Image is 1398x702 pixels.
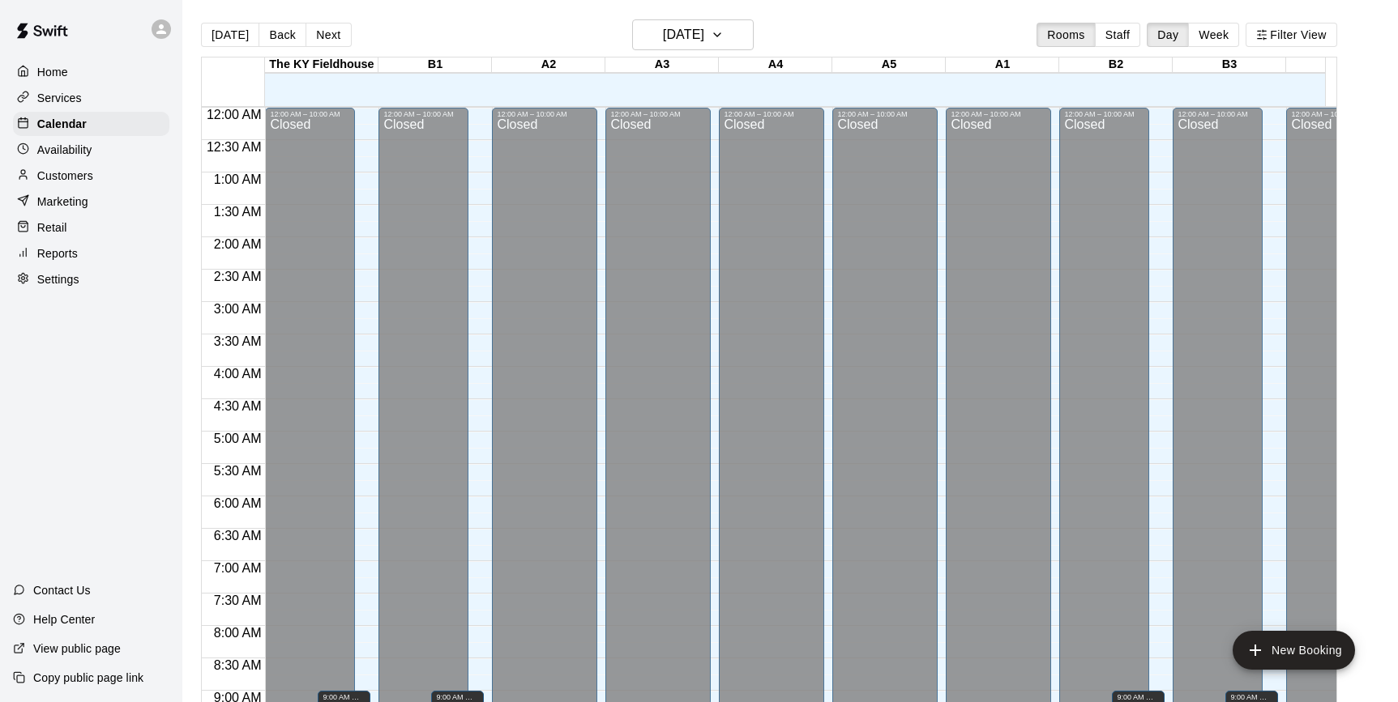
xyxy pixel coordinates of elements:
[13,267,169,291] a: Settings
[210,432,266,445] span: 5:00 AM
[210,399,266,413] span: 4:30 AM
[210,334,266,348] span: 3:30 AM
[210,237,266,251] span: 2:00 AM
[37,168,93,184] p: Customers
[605,57,719,73] div: A3
[259,23,306,47] button: Back
[13,60,169,84] a: Home
[210,302,266,316] span: 3:00 AM
[1246,23,1336,47] button: Filter View
[951,110,1046,118] div: 12:00 AM – 10:00 AM
[210,270,266,283] span: 2:30 AM
[37,271,79,287] p: Settings
[1291,110,1371,118] div: 12:00 AM – 10:00 AM
[270,110,350,118] div: 12:00 AM – 10:00 AM
[33,611,95,628] p: Help Center
[33,582,91,598] p: Contact Us
[1064,110,1144,118] div: 12:00 AM – 10:00 AM
[610,110,706,118] div: 12:00 AM – 10:00 AM
[837,110,933,118] div: 12:00 AM – 10:00 AM
[1230,693,1273,701] div: 9:00 AM – 11:30 PM
[13,112,169,136] a: Calendar
[13,189,169,214] a: Marketing
[13,164,169,188] a: Customers
[719,57,832,73] div: A4
[1037,23,1095,47] button: Rooms
[323,693,366,701] div: 9:00 AM – 11:30 PM
[492,57,605,73] div: A2
[201,23,259,47] button: [DATE]
[1117,693,1160,701] div: 9:00 AM – 11:30 PM
[497,110,592,118] div: 12:00 AM – 10:00 AM
[306,23,351,47] button: Next
[378,57,492,73] div: B1
[210,205,266,219] span: 1:30 AM
[663,23,704,46] h6: [DATE]
[13,86,169,110] a: Services
[37,245,78,262] p: Reports
[210,626,266,640] span: 8:00 AM
[383,110,464,118] div: 12:00 AM – 10:00 AM
[13,241,169,266] a: Reports
[33,640,121,657] p: View public page
[37,142,92,158] p: Availability
[1173,57,1286,73] div: B3
[210,464,266,478] span: 5:30 AM
[203,140,266,154] span: 12:30 AM
[210,496,266,510] span: 6:00 AM
[210,529,266,542] span: 6:30 AM
[13,215,169,240] a: Retail
[37,219,67,236] p: Retail
[265,57,378,73] div: The KY Fieldhouse
[210,367,266,381] span: 4:00 AM
[210,561,266,575] span: 7:00 AM
[203,108,266,121] span: 12:00 AM
[37,116,87,132] p: Calendar
[13,138,169,162] a: Availability
[33,670,143,686] p: Copy public page link
[436,693,479,701] div: 9:00 AM – 11:30 PM
[210,594,266,607] span: 7:30 AM
[210,172,266,186] span: 1:00 AM
[1178,110,1258,118] div: 12:00 AM – 10:00 AM
[1233,631,1355,670] button: add
[210,658,266,672] span: 8:30 AM
[37,194,88,210] p: Marketing
[37,90,82,106] p: Services
[632,19,754,50] button: [DATE]
[832,57,946,73] div: A5
[1147,23,1189,47] button: Day
[1059,57,1173,73] div: B2
[1188,23,1239,47] button: Week
[946,57,1059,73] div: A1
[37,64,68,80] p: Home
[1095,23,1141,47] button: Staff
[724,110,819,118] div: 12:00 AM – 10:00 AM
